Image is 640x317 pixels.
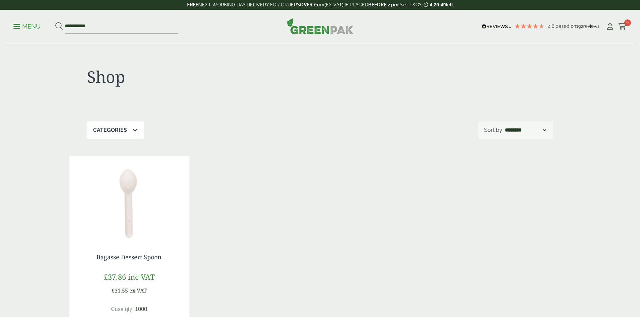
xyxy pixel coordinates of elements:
p: Categories [93,126,127,134]
span: 1000 [135,306,147,312]
i: Cart [618,23,627,30]
img: GreenPak Supplies [287,18,353,34]
span: £37.86 [104,272,126,282]
a: Menu [13,22,41,29]
span: Based on [556,23,576,29]
h1: Shop [87,67,320,87]
a: 0 [618,21,627,32]
strong: OVER £100 [300,2,325,7]
span: inc VAT [128,272,155,282]
span: left [446,2,453,7]
select: Shop order [504,126,547,134]
span: 192 [576,23,583,29]
img: REVIEWS.io [482,24,511,29]
span: 4.8 [548,23,556,29]
img: Bagasse Spoon [69,156,189,240]
a: See T&C's [400,2,422,7]
span: 0 [624,19,631,26]
p: Sort by [484,126,502,134]
p: Menu [13,22,41,31]
span: reviews [583,23,600,29]
span: Case qty: [111,306,134,312]
span: 4:29:49 [430,2,446,7]
i: My Account [606,23,614,30]
span: £31.55 [112,287,128,294]
a: Bagasse Dessert Spoon [96,253,162,261]
div: 4.8 Stars [514,23,545,29]
strong: FREE [187,2,198,7]
strong: BEFORE 2 pm [368,2,398,7]
span: ex VAT [129,287,147,294]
